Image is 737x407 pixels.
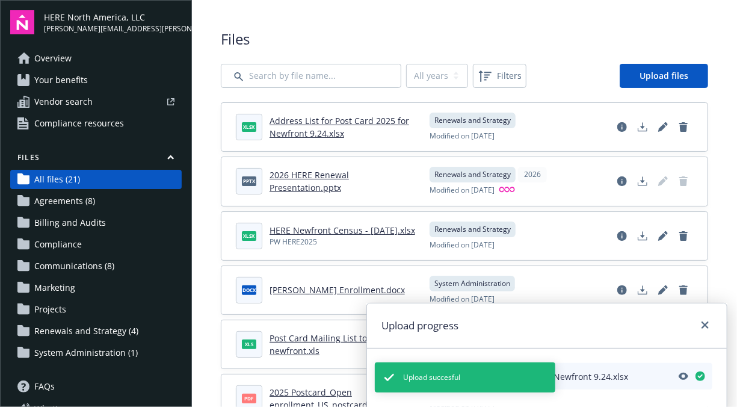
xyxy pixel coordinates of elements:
a: [PERSON_NAME] Enrollment.docx [270,284,405,296]
span: pptx [242,176,256,185]
a: Address List for Post Card 2025 for Newfront 9.24.xlsx [270,115,409,139]
button: HERE North America, LLC[PERSON_NAME][EMAIL_ADDRESS][PERSON_NAME][DOMAIN_NAME] [44,10,182,34]
span: xls [242,340,256,349]
a: Edit document [653,281,673,300]
span: Renewals and Strategy [434,169,511,180]
span: System Administration (1) [34,343,138,362]
input: Search by file name... [221,64,401,88]
span: Renewals and Strategy (4) [34,322,138,341]
span: HERE North America, LLC [44,11,182,23]
a: View file details [612,281,632,300]
span: Files [221,29,708,49]
a: Compliance resources [10,114,182,133]
span: Edit document [653,172,673,191]
h1: Upload progress [381,318,458,334]
a: Delete document [674,281,693,300]
span: Overview [34,49,72,68]
a: FAQs [10,377,182,396]
span: Vendor search [34,92,93,111]
span: Compliance [34,235,82,254]
span: Renewals and Strategy [434,224,511,235]
span: [PERSON_NAME][EMAIL_ADDRESS][PERSON_NAME][DOMAIN_NAME] [44,23,182,34]
a: Your benefits [10,70,182,90]
a: close [698,318,712,332]
a: Edit document [653,117,673,137]
span: Modified on [DATE] [430,185,495,196]
a: Vendor search [10,92,182,111]
span: pdf [242,394,256,403]
a: Delete document [674,226,693,246]
span: Billing and Audits [34,213,106,232]
span: Agreements (8) [34,191,95,211]
div: 2026 [518,167,547,182]
span: FAQs [34,377,55,396]
a: Delete document [674,117,693,137]
a: Agreements (8) [10,191,182,211]
span: xlsx [242,122,256,131]
span: Your benefits [34,70,88,90]
span: Modified on [DATE] [430,131,495,141]
span: Renewals and Strategy [434,115,511,126]
a: Edit document [653,226,673,246]
a: Billing and Audits [10,213,182,232]
span: All files (21) [34,170,80,189]
a: Preview [674,367,693,386]
a: HERE Newfront Census - [DATE].xlsx [270,225,415,236]
a: 2026 HERE Renewal Presentation.pptx [270,169,349,193]
span: Modified on [DATE] [430,294,495,305]
a: Marketing [10,278,182,297]
a: Communications (8) [10,256,182,276]
span: Projects [34,300,66,319]
span: Delete document [674,172,693,191]
span: Filters [497,69,522,82]
a: Download document [633,281,652,300]
div: PW HERE2025 [270,237,415,247]
a: View file details [612,226,632,246]
a: Post Card Mailing List to newfront.xls [270,332,367,356]
span: xlsx [242,231,256,240]
span: Communications (8) [34,256,114,276]
a: Compliance [10,235,182,254]
a: Overview [10,49,182,68]
span: System Administration [434,278,510,289]
a: Projects [10,300,182,319]
a: Renewals and Strategy (4) [10,322,182,341]
a: Upload files [620,64,708,88]
a: Download document [633,226,652,246]
a: View file details [612,172,632,191]
a: All files (21) [10,170,182,189]
span: Upload files [640,70,688,81]
span: docx [242,285,256,294]
span: Upload succesful [404,372,461,383]
span: Marketing [34,278,75,297]
a: System Administration (1) [10,343,182,362]
a: Download document [633,172,652,191]
button: Files [10,152,182,167]
span: Filters [475,66,524,85]
span: Compliance resources [34,114,124,133]
button: Filters [473,64,526,88]
span: Modified on [DATE] [430,240,495,250]
a: Download document [633,117,652,137]
a: View file details [612,117,632,137]
img: navigator-logo.svg [10,10,34,34]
